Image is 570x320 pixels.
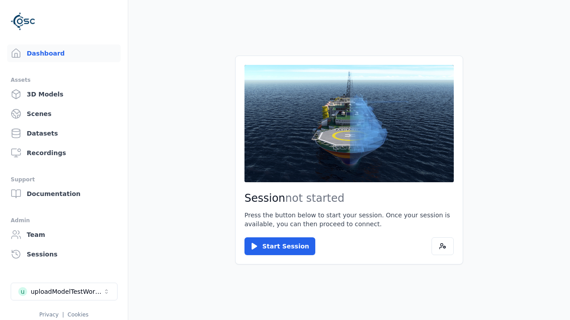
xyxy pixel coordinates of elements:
a: Dashboard [7,44,121,62]
span: not started [285,192,345,204]
a: 3D Models [7,85,121,103]
span: | [62,312,64,318]
div: Admin [11,215,117,226]
div: Support [11,174,117,185]
a: Privacy [39,312,58,318]
button: Start Session [244,237,315,255]
h2: Session [244,191,454,205]
div: u [18,287,27,296]
button: Select a workspace [11,283,118,300]
div: uploadModelTestWorkspace [31,287,103,296]
img: Logo [11,9,36,34]
p: Press the button below to start your session. Once your session is available, you can then procee... [244,211,454,228]
a: Documentation [7,185,121,203]
a: Scenes [7,105,121,123]
a: Recordings [7,144,121,162]
a: Team [7,226,121,244]
a: Datasets [7,124,121,142]
a: Cookies [68,312,89,318]
div: Assets [11,75,117,85]
a: Sessions [7,245,121,263]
